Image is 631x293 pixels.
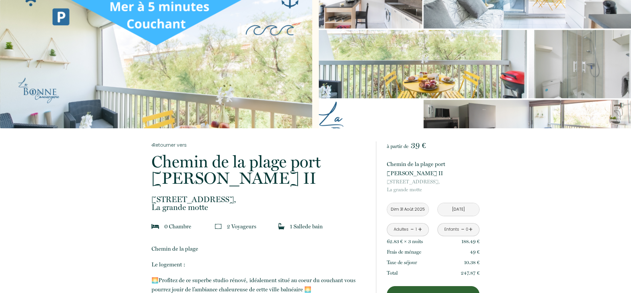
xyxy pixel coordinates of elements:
a: - [410,224,414,235]
a: + [418,224,422,235]
input: Départ [438,203,479,216]
span: [STREET_ADDRESS], [387,178,479,186]
p: ​Chemin de la plage [152,244,367,253]
div: 0 [465,226,469,233]
p: La grande motte [152,196,367,211]
span: 39 € [411,141,426,150]
p: Chemin de la plage port [PERSON_NAME] II [387,159,479,178]
p: La grande motte [387,178,479,194]
div: 1 [414,226,418,233]
p: 62.83 € × 3 nuit [387,238,423,245]
p: 10.38 € [464,259,479,266]
div: Enfants [444,226,459,233]
span: à partir de [387,143,409,149]
img: guests [215,223,222,230]
a: - [461,224,465,235]
input: Arrivée [387,203,429,216]
p: Taxe de séjour [387,259,417,266]
p: 188.49 € [461,238,479,245]
p: Chemin de la plage port [PERSON_NAME] II [152,154,367,186]
p: 247.87 € [461,269,479,277]
p: 2 Voyageur [227,222,256,231]
p: Total [387,269,398,277]
p: 0 Chambre [164,222,191,231]
p: 1 Salle de bain [290,222,323,231]
p: Le logement : [152,260,367,269]
p: Frais de ménage [387,248,421,256]
a: + [469,224,473,235]
a: Retourner vers [152,141,367,149]
span: s [421,239,423,244]
span: [STREET_ADDRESS], [152,196,367,203]
span: s [254,223,256,230]
p: 49 € [470,248,479,256]
div: Adultes [394,226,409,233]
